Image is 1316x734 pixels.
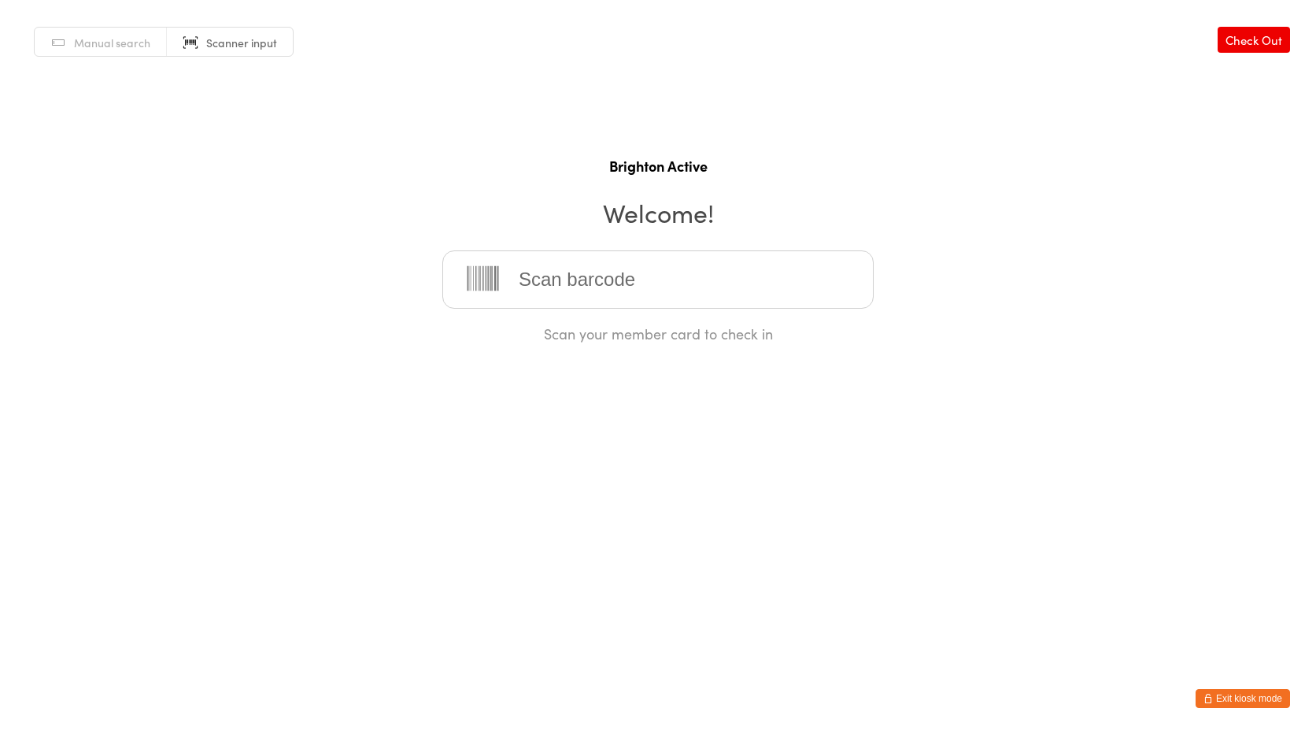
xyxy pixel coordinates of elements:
[74,35,150,50] span: Manual search
[442,250,874,309] input: Scan barcode
[442,324,874,343] div: Scan your member card to check in
[206,35,277,50] span: Scanner input
[1218,27,1290,53] a: Check Out
[16,195,1300,230] h2: Welcome!
[16,156,1300,176] h1: Brighton Active
[1196,689,1290,708] button: Exit kiosk mode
